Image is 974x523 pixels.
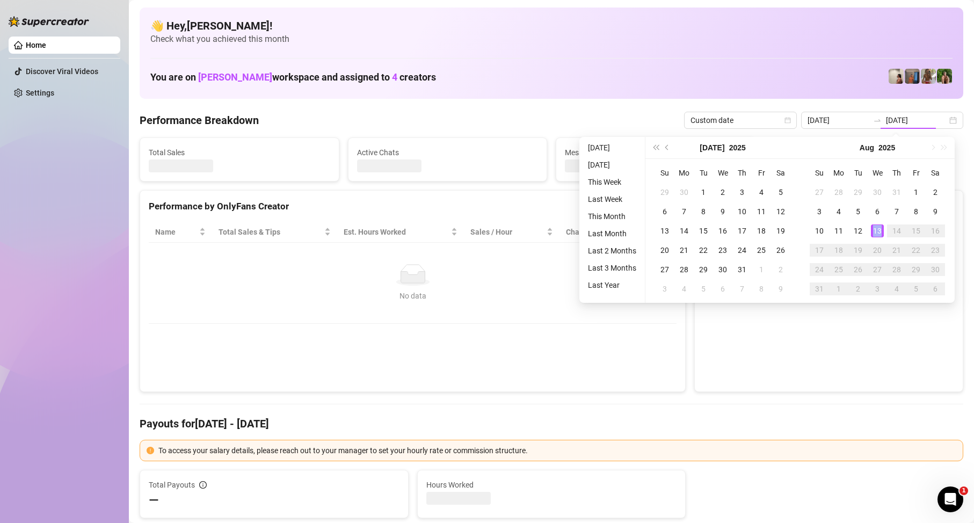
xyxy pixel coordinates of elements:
[199,481,207,489] span: info-circle
[26,67,98,76] a: Discover Viral Videos
[149,147,330,158] span: Total Sales
[147,447,154,454] span: exclamation-circle
[808,114,869,126] input: Start date
[140,416,963,431] h4: Payouts for [DATE] - [DATE]
[886,114,947,126] input: End date
[921,69,936,84] img: Nathaniel
[470,226,544,238] span: Sales / Hour
[937,486,963,512] iframe: Intercom live chat
[212,222,338,243] th: Total Sales & Tips
[690,112,790,128] span: Custom date
[559,222,677,243] th: Chat Conversion
[464,222,559,243] th: Sales / Hour
[565,147,746,158] span: Messages Sent
[357,147,539,158] span: Active Chats
[889,69,904,84] img: Ralphy
[150,18,953,33] h4: 👋 Hey, [PERSON_NAME] !
[873,116,882,125] span: swap-right
[219,226,323,238] span: Total Sales & Tips
[149,479,195,491] span: Total Payouts
[566,226,662,238] span: Chat Conversion
[198,71,272,83] span: [PERSON_NAME]
[140,113,259,128] h4: Performance Breakdown
[155,226,197,238] span: Name
[149,222,212,243] th: Name
[158,445,956,456] div: To access your salary details, please reach out to your manager to set your hourly rate or commis...
[159,290,666,302] div: No data
[150,33,953,45] span: Check what you achieved this month
[392,71,397,83] span: 4
[26,89,54,97] a: Settings
[960,486,968,495] span: 1
[344,226,448,238] div: Est. Hours Worked
[426,479,677,491] span: Hours Worked
[905,69,920,84] img: Wayne
[150,71,436,83] h1: You are on workspace and assigned to creators
[703,199,954,214] div: Sales by OnlyFans Creator
[784,117,791,124] span: calendar
[149,492,159,509] span: —
[873,116,882,125] span: to
[149,199,677,214] div: Performance by OnlyFans Creator
[26,41,46,49] a: Home
[937,69,952,84] img: Nathaniel
[9,16,89,27] img: logo-BBDzfeDw.svg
